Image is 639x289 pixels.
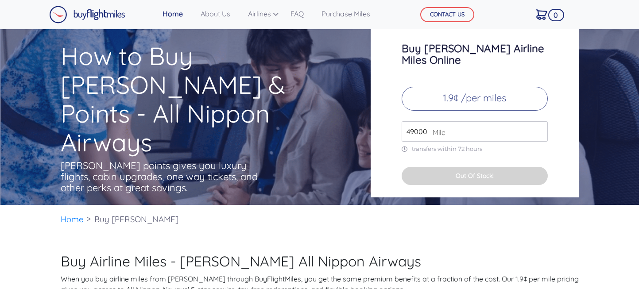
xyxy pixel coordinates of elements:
span: Mile [428,127,445,138]
a: FAQ [287,5,307,23]
h1: How to Buy [PERSON_NAME] & Points - All Nippon Airways [61,42,336,157]
h2: Buy Airline Miles - [PERSON_NAME] All Nippon Airways [61,253,579,270]
a: Home [61,214,84,224]
button: Out Of Stock! [402,167,548,185]
a: Buy Flight Miles Logo [49,4,125,26]
button: CONTACT US [420,7,474,22]
li: Buy [PERSON_NAME] [90,205,183,234]
p: [PERSON_NAME] points gives you luxury flights, cabin upgrades, one way tickets, and other perks a... [61,160,260,193]
span: 0 [548,9,564,21]
p: 1.9¢ /per miles [402,87,548,111]
a: Home [159,5,186,23]
a: About Us [197,5,234,23]
p: transfers within 72 hours [402,145,548,153]
a: 0 [533,5,551,23]
img: Buy Flight Miles Logo [49,6,125,23]
a: Airlines [244,5,276,23]
a: Purchase Miles [318,5,374,23]
img: Cart [536,9,547,20]
h3: Buy [PERSON_NAME] Airline Miles Online [402,42,548,66]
